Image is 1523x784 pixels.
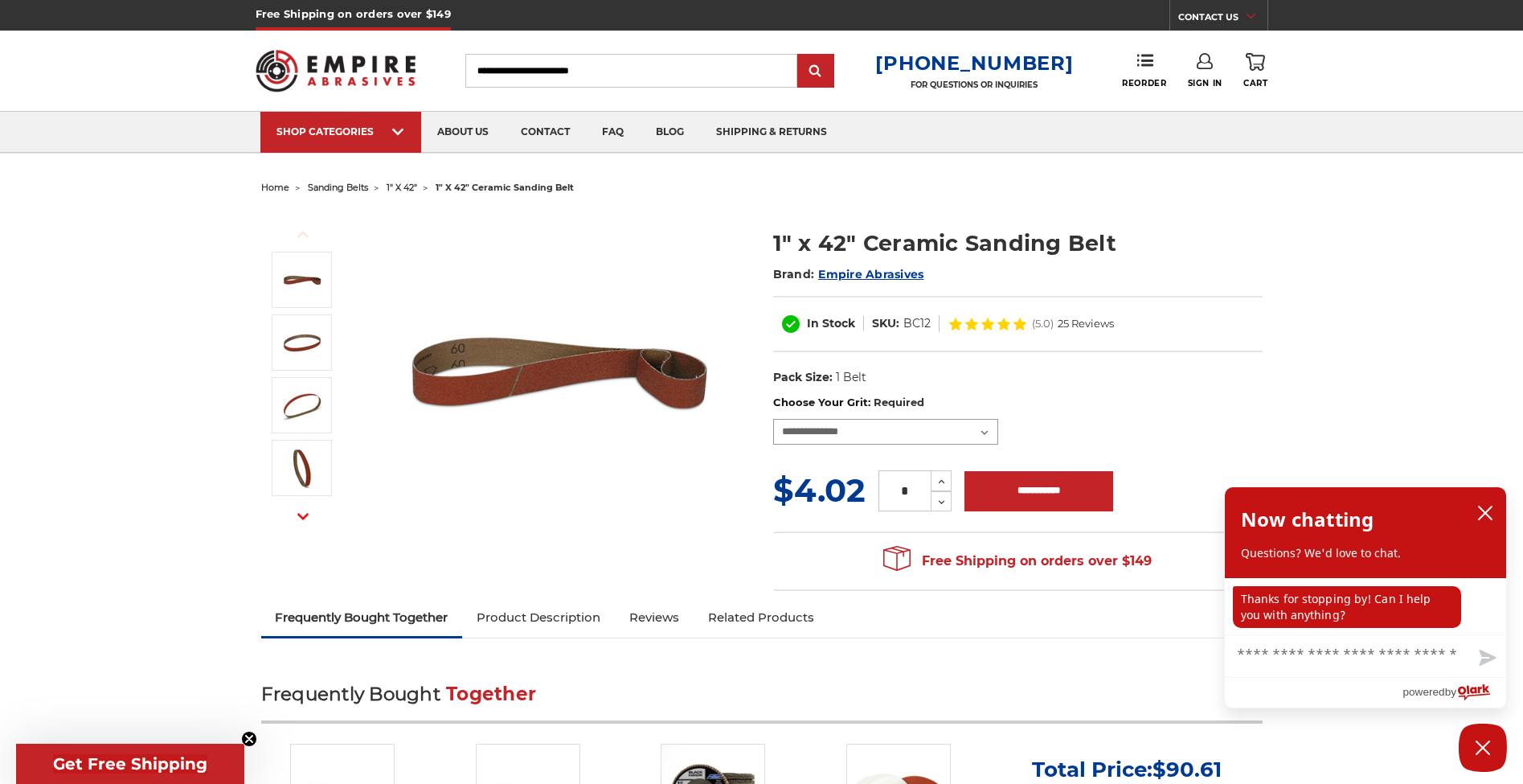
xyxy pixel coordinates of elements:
span: by [1445,682,1456,702]
small: Required [874,396,924,408]
span: $90.61 [1152,757,1222,782]
a: Empire Abrasives [818,267,923,281]
span: Cart [1243,78,1267,88]
span: Sign In [1188,78,1222,88]
span: Free Shipping on orders over $149 [883,545,1152,577]
p: Total Price: [1032,757,1222,782]
a: blog [640,112,700,153]
span: Together [446,683,536,705]
div: SHOP CATEGORIES [276,125,405,138]
a: [PHONE_NUMBER] [875,51,1073,75]
span: powered [1402,682,1444,702]
dd: BC12 [903,315,931,332]
img: Empire Abrasives [256,39,416,102]
p: Questions? We'd love to chat. [1241,545,1490,561]
a: shipping & returns [700,112,843,153]
a: Reorder [1122,53,1166,88]
span: 1" x 42" ceramic sanding belt [436,182,574,193]
img: 1" x 42" - Ceramic Sanding Belt [282,448,322,488]
p: FOR QUESTIONS OR INQUIRIES [875,80,1073,90]
img: 1" x 42" Sanding Belt Cer [282,385,322,425]
a: about us [421,112,505,153]
a: faq [586,112,640,153]
label: Choose Your Grit: [773,395,1263,411]
button: Previous [284,217,322,252]
a: Product Description [462,600,615,635]
button: Close teaser [241,731,257,747]
a: CONTACT US [1178,8,1267,31]
div: Get Free ShippingClose teaser [16,744,244,784]
span: (5.0) [1032,318,1054,329]
input: Submit [800,55,832,88]
a: contact [505,112,586,153]
button: close chatbox [1472,501,1498,525]
button: Next [284,499,322,534]
h2: Now chatting [1241,503,1374,536]
a: Frequently Bought Together [261,600,463,635]
a: Cart [1243,53,1267,88]
img: 1" x 42" Ceramic Belt [399,211,720,532]
dt: Pack Size: [773,369,833,386]
span: Reorder [1122,78,1166,88]
a: home [261,182,289,193]
a: 1" x 42" [387,182,417,193]
img: 1" x 42" Ceramic Belt [282,260,322,300]
h1: 1" x 42" Ceramic Sanding Belt [773,228,1263,259]
a: Powered by Olark [1402,678,1506,708]
a: Reviews [615,600,694,635]
span: In Stock [807,316,855,330]
span: Get Free Shipping [53,754,207,774]
p: Thanks for stopping by! Can I help you with anything? [1233,586,1461,628]
div: chat [1225,578,1506,634]
dd: 1 Belt [836,369,866,386]
button: Close Chatbox [1459,724,1507,772]
a: Related Products [694,600,829,635]
span: Brand: [773,267,815,281]
img: 1" x 42" Ceramic Sanding Belt [282,322,322,363]
button: Send message [1466,640,1506,677]
a: sanding belts [308,182,368,193]
span: $4.02 [773,470,866,510]
dt: SKU: [872,315,899,332]
div: olark chatbox [1224,486,1507,708]
span: Frequently Bought [261,683,440,705]
span: 25 Reviews [1058,318,1114,329]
